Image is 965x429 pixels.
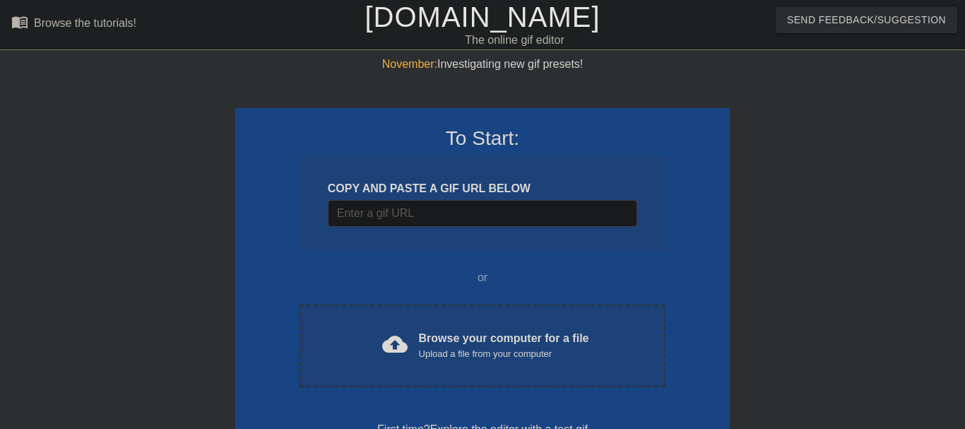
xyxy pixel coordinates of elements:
[419,347,589,361] div: Upload a file from your computer
[365,1,600,33] a: [DOMAIN_NAME]
[11,13,136,35] a: Browse the tutorials!
[328,200,637,227] input: Username
[254,127,711,151] h3: To Start:
[235,56,730,73] div: Investigating new gif presets!
[382,331,408,357] span: cloud_upload
[328,180,637,197] div: COPY AND PASTE A GIF URL BELOW
[419,330,589,361] div: Browse your computer for a file
[272,269,693,286] div: or
[328,32,700,49] div: The online gif editor
[787,11,946,29] span: Send Feedback/Suggestion
[382,58,437,70] span: November:
[776,7,957,33] button: Send Feedback/Suggestion
[11,13,28,30] span: menu_book
[34,17,136,29] div: Browse the tutorials!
